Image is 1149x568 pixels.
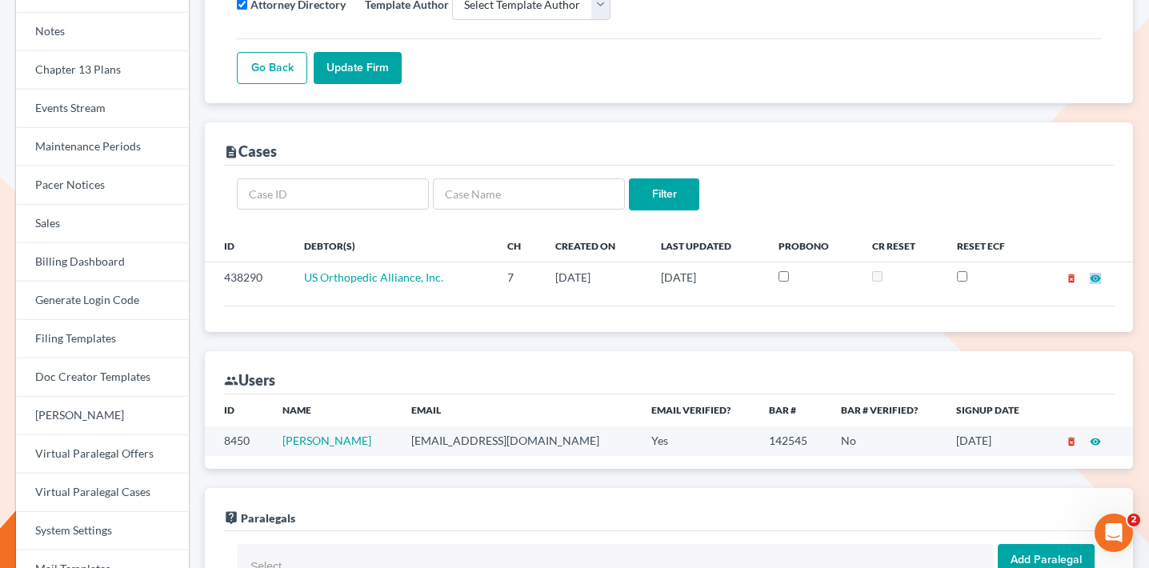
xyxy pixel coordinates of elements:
th: Email Verified? [639,394,756,426]
th: ProBono [766,230,859,262]
div: Cases [224,142,277,161]
a: Go Back [237,52,307,84]
a: Filing Templates [16,320,189,358]
th: Signup Date [943,394,1043,426]
th: Reset ECF [944,230,1035,262]
a: Events Stream [16,90,189,128]
a: [PERSON_NAME] [282,434,371,447]
input: Case Name [433,178,625,210]
th: Ch [494,230,542,262]
td: 142545 [756,426,828,456]
input: Update Firm [314,52,402,84]
i: live_help [224,510,238,525]
th: Bar # Verified? [828,394,943,426]
th: CR Reset [859,230,944,262]
td: 7 [494,262,542,293]
td: 438290 [205,262,291,293]
i: delete_forever [1066,273,1077,284]
a: Sales [16,205,189,243]
i: visibility [1090,436,1101,447]
th: Name [270,394,398,426]
a: Virtual Paralegal Cases [16,474,189,512]
iframe: Intercom live chat [1095,514,1133,552]
a: Notes [16,13,189,51]
i: visibility [1090,273,1101,284]
th: Last Updated [648,230,767,262]
td: No [828,426,943,456]
i: delete_forever [1066,436,1077,447]
a: US Orthopedic Alliance, Inc. [304,270,443,284]
i: group [224,374,238,388]
i: description [224,145,238,159]
a: Doc Creator Templates [16,358,189,397]
span: Paralegals [241,511,295,525]
a: System Settings [16,512,189,550]
a: delete_forever [1066,270,1077,284]
th: ID [205,230,291,262]
a: Chapter 13 Plans [16,51,189,90]
td: Yes [639,426,756,456]
a: visibility [1090,434,1101,447]
td: 8450 [205,426,270,456]
td: [DATE] [542,262,648,293]
td: [DATE] [648,262,767,293]
a: delete_forever [1066,434,1077,447]
div: Users [224,370,275,390]
td: [DATE] [943,426,1043,456]
a: Generate Login Code [16,282,189,320]
a: Maintenance Periods [16,128,189,166]
th: Debtor(s) [291,230,494,262]
th: ID [205,394,270,426]
input: Filter [629,178,699,210]
a: Pacer Notices [16,166,189,205]
td: [EMAIL_ADDRESS][DOMAIN_NAME] [398,426,639,456]
a: Virtual Paralegal Offers [16,435,189,474]
input: Case ID [237,178,429,210]
span: 2 [1127,514,1140,526]
th: Created On [542,230,648,262]
th: Email [398,394,639,426]
th: Bar # [756,394,828,426]
a: Billing Dashboard [16,243,189,282]
a: visibility [1090,270,1101,284]
a: [PERSON_NAME] [16,397,189,435]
